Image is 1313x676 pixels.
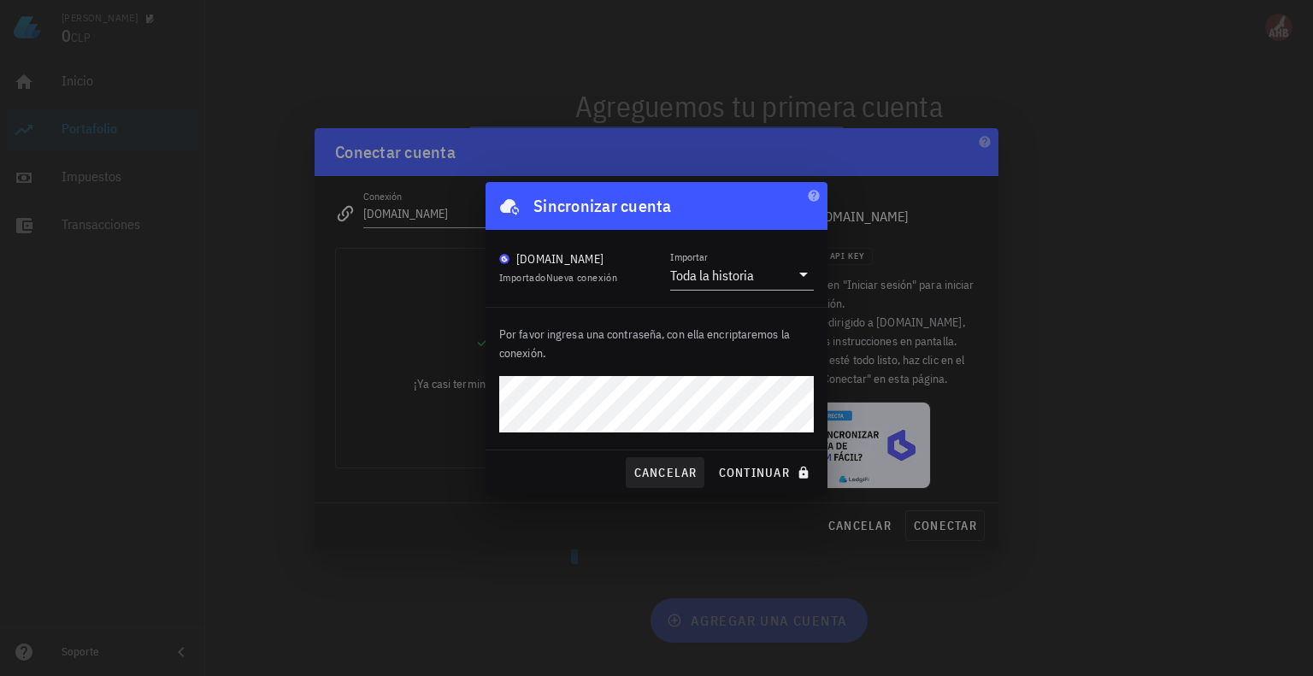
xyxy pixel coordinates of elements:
div: Sincronizar cuenta [533,192,672,220]
span: continuar [718,465,814,480]
button: continuar [711,457,821,488]
label: Importar [670,250,708,263]
span: Nueva conexión [546,271,618,284]
button: cancelar [626,457,704,488]
p: Por favor ingresa una contraseña, con ella encriptaremos la conexión. [499,325,814,362]
span: cancelar [633,465,697,480]
img: BudaPuntoCom [499,254,509,264]
span: Importado [499,271,617,284]
div: ImportarToda la historia [670,261,814,290]
div: [DOMAIN_NAME] [516,250,604,267]
div: Toda la historia [670,267,754,284]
